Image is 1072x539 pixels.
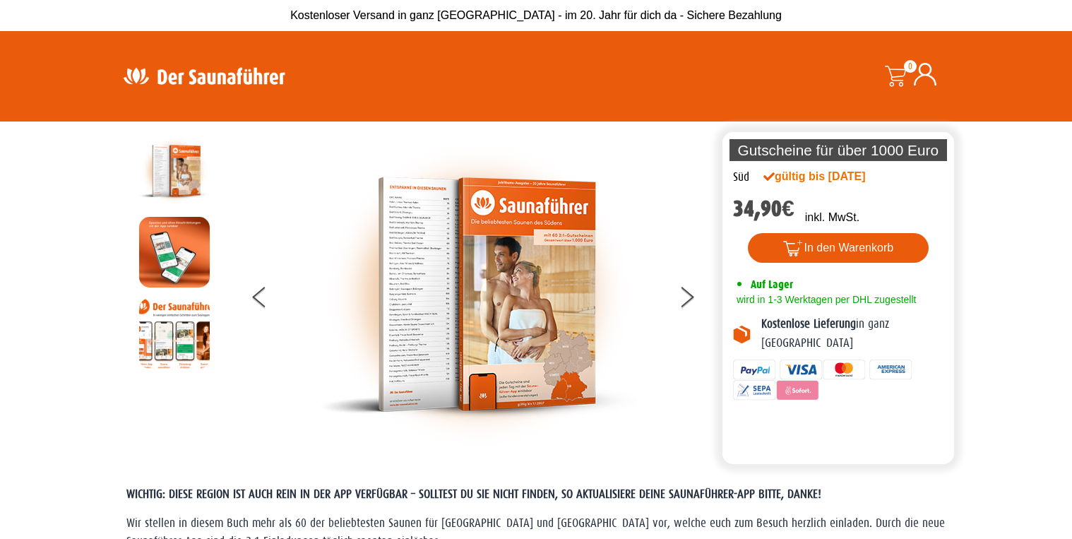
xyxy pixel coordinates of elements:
[139,136,210,206] img: der-saunafuehrer-2025-sued
[319,136,637,454] img: der-saunafuehrer-2025-sued
[761,317,856,331] b: Kostenlose Lieferung
[729,139,947,161] p: Gutscheine für über 1000 Euro
[782,196,794,222] span: €
[139,217,210,288] img: MOCKUP-iPhone_regional
[761,315,943,353] p: in ganz [GEOGRAPHIC_DATA]
[733,294,916,305] span: wird in 1-3 Werktagen per DHL zugestellt
[904,60,917,73] span: 0
[748,233,929,263] button: In den Warenkorb
[763,168,896,185] div: gültig bis [DATE]
[733,196,794,222] bdi: 34,90
[126,487,821,501] span: WICHTIG: DIESE REGION IST AUCH REIN IN DER APP VERFÜGBAR – SOLLTEST DU SIE NICHT FINDEN, SO AKTUA...
[805,209,859,226] p: inkl. MwSt.
[290,9,782,21] span: Kostenloser Versand in ganz [GEOGRAPHIC_DATA] - im 20. Jahr für dich da - Sichere Bezahlung
[139,298,210,369] img: Anleitung7tn
[751,278,793,291] span: Auf Lager
[733,168,749,186] div: Süd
